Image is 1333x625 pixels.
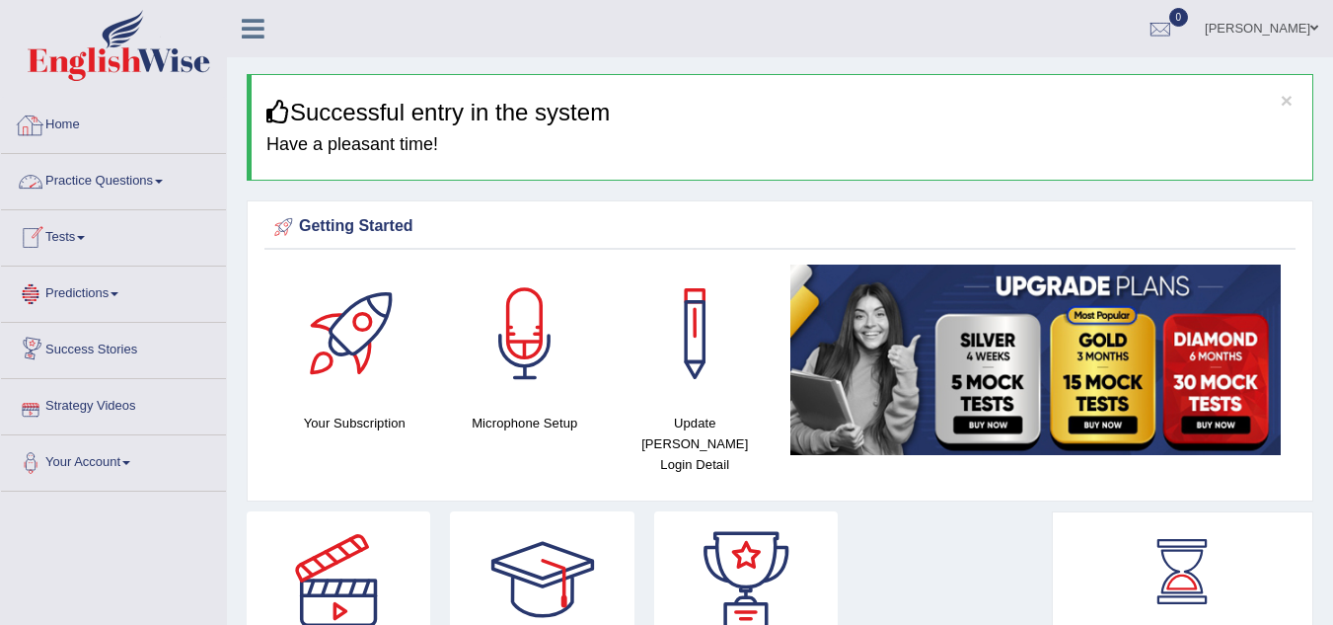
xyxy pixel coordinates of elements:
[1,98,226,147] a: Home
[1,435,226,485] a: Your Account
[1,323,226,372] a: Success Stories
[450,413,601,433] h4: Microphone Setup
[1281,90,1293,111] button: ×
[1169,8,1189,27] span: 0
[279,413,430,433] h4: Your Subscription
[1,379,226,429] a: Strategy Videos
[266,135,1297,155] h4: Have a pleasant time!
[1,267,226,316] a: Predictions
[790,265,1282,455] img: small5.jpg
[1,154,226,203] a: Practice Questions
[266,100,1297,125] h3: Successful entry in the system
[269,212,1291,242] div: Getting Started
[1,210,226,260] a: Tests
[620,413,771,475] h4: Update [PERSON_NAME] Login Detail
